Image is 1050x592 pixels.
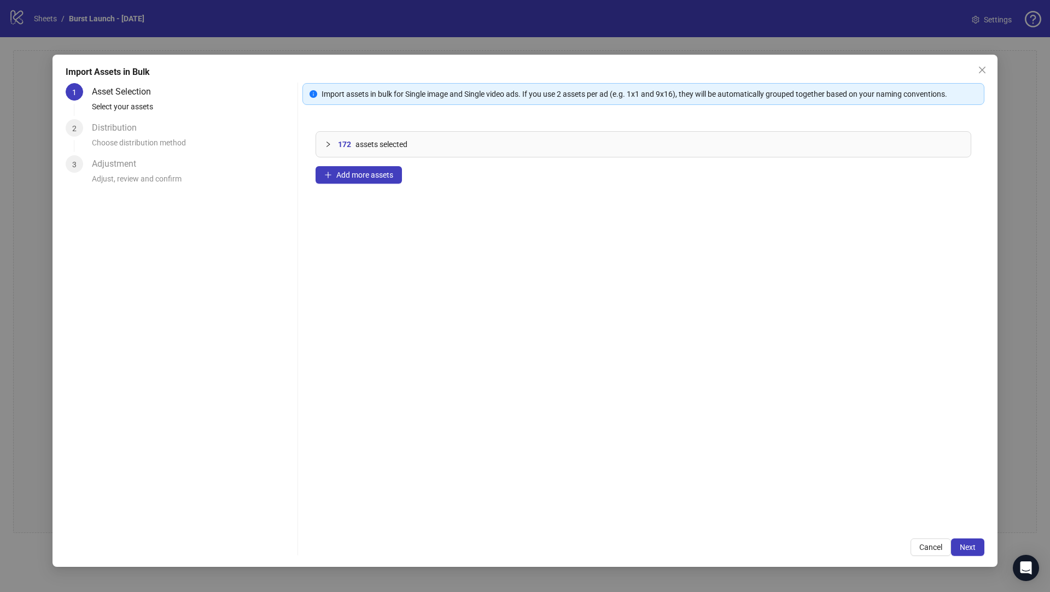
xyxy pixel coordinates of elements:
span: Cancel [919,543,942,552]
button: Cancel [911,538,951,556]
div: Select your assets [92,101,293,119]
div: Asset Selection [92,83,160,101]
span: 2 [72,124,77,133]
span: Add more assets [336,171,393,179]
span: 1 [72,88,77,97]
div: Adjustment [92,155,145,173]
span: info-circle [310,90,317,98]
span: plus [324,171,332,179]
button: Close [973,61,991,79]
span: 3 [72,160,77,169]
div: Choose distribution method [92,137,293,155]
span: assets selected [355,138,407,150]
div: Import assets in bulk for Single image and Single video ads. If you use 2 assets per ad (e.g. 1x1... [322,88,977,100]
button: Add more assets [316,166,402,184]
span: 172 [338,138,351,150]
button: Next [951,538,984,556]
span: close [978,66,987,74]
div: Open Intercom Messenger [1013,555,1039,581]
span: collapsed [325,141,331,148]
span: Next [960,543,976,552]
div: 172assets selected [316,132,971,157]
div: Adjust, review and confirm [92,173,293,191]
div: Distribution [92,119,145,137]
div: Import Assets in Bulk [66,66,984,79]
